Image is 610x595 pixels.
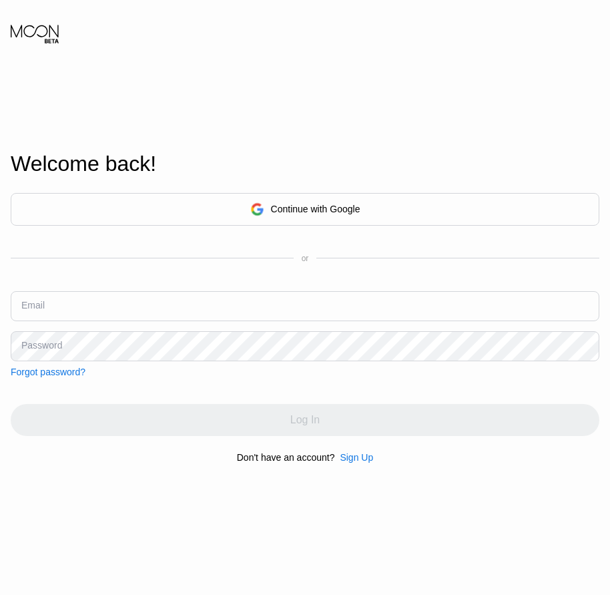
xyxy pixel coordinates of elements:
[21,340,62,351] div: Password
[11,367,85,377] div: Forgot password?
[340,452,373,463] div: Sign Up
[334,452,373,463] div: Sign Up
[302,254,309,263] div: or
[237,452,335,463] div: Don't have an account?
[271,204,360,214] div: Continue with Google
[21,300,45,311] div: Email
[11,193,599,226] div: Continue with Google
[11,152,599,176] div: Welcome back!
